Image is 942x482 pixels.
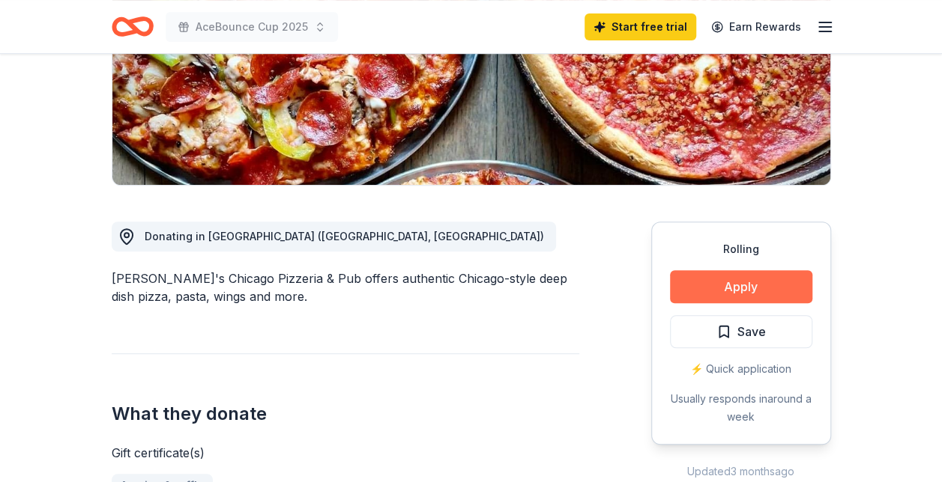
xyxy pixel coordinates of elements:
[112,269,579,305] div: [PERSON_NAME]'s Chicago Pizzeria & Pub offers authentic Chicago-style deep dish pizza, pasta, win...
[112,402,579,426] h2: What they donate
[196,18,308,36] span: AceBounce Cup 2025
[702,13,810,40] a: Earn Rewards
[670,270,812,303] button: Apply
[651,463,831,481] div: Updated 3 months ago
[585,13,696,40] a: Start free trial
[670,315,812,348] button: Save
[670,240,812,258] div: Rolling
[166,12,338,42] button: AceBounce Cup 2025
[670,390,812,426] div: Usually responds in around a week
[112,444,579,462] div: Gift certificate(s)
[670,360,812,378] div: ⚡️ Quick application
[145,230,544,242] span: Donating in [GEOGRAPHIC_DATA] ([GEOGRAPHIC_DATA], [GEOGRAPHIC_DATA])
[112,9,154,44] a: Home
[737,322,766,341] span: Save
